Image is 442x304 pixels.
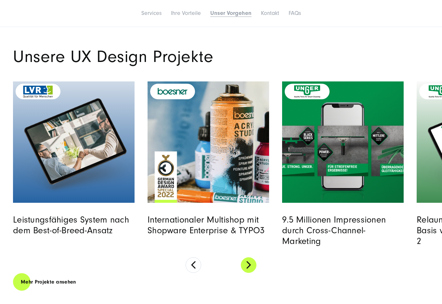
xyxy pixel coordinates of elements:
[171,10,201,17] a: Ihre Vorteile
[13,81,135,203] img: ipad-mask.png
[210,10,252,17] a: Unser Vorgehen
[141,10,162,17] a: Services
[294,85,320,98] img: unger-germany-gmbh-logo
[13,49,429,65] h2: Unsere UX Design Projekte
[23,85,53,98] img: LVR-Logo
[148,81,269,203] a: Read full post: Boesner | Internationaler Multishop Relaunch | SUNZINET
[13,273,84,291] a: Mehr Projekte ansehen
[13,215,129,236] a: Leistungsfähiges System nach dem Best-of-Breed-Ansatz
[13,81,135,203] a: Featured image: Zwei Männer mit Brille sitzen nebeneinander an Schreibtischen in einem hellen, mo...
[156,87,189,96] img: logo_boesner 2
[289,10,301,17] a: FAQs
[148,215,265,236] a: Internationaler Multishop mit Shopware Enterprise & TYPO3
[282,215,386,247] a: 9.5 Millionen Impressionen durch Cross-Channel-Marketing
[261,10,279,17] a: Kontakt
[282,81,404,203] a: Read full post: Unger | Marketingkampagne | SUNZINET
